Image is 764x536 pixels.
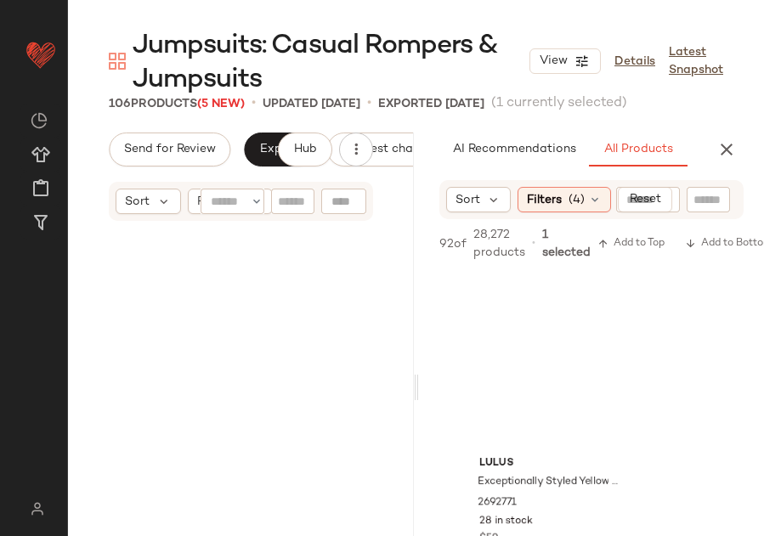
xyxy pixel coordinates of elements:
[123,143,216,156] span: Send for Review
[197,98,245,110] span: (5 New)
[451,143,575,156] span: AI Recommendations
[603,143,672,156] span: All Products
[342,143,440,156] span: Request changes
[327,133,455,166] button: Request changes
[478,475,621,490] span: Exceptionally Styled Yellow Lace-Up Two-Piece Skort Romper
[532,236,535,251] span: •
[491,93,627,114] span: (1 currently selected)
[473,226,525,262] span: 28,272 products
[197,193,232,211] span: Filters
[439,235,467,253] span: 92 of
[109,95,245,113] div: Products
[569,191,585,209] span: (4)
[527,191,562,209] span: Filters
[591,234,671,254] button: Add to Top
[479,514,533,529] span: 28 in stock
[258,143,298,156] span: Export
[597,238,665,250] span: Add to Top
[542,226,591,262] span: 1 selected
[244,133,313,166] button: Export
[539,54,568,68] span: View
[263,95,360,113] p: updated [DATE]
[109,133,230,166] button: Send for Review
[292,143,316,156] span: Hub
[378,95,484,113] p: Exported [DATE]
[31,112,48,129] img: svg%3e
[529,48,601,74] button: View
[456,191,480,209] span: Sort
[20,502,54,516] img: svg%3e
[367,93,371,114] span: •
[478,495,517,511] span: 2692771
[24,37,58,71] img: heart_red.DM2ytmEG.svg
[125,193,150,211] span: Sort
[479,456,623,471] span: Lulus
[133,29,529,97] span: Jumpsuits: Casual Rompers & Jumpsuits
[669,43,723,79] a: Latest Snapshot
[109,98,131,110] span: 106
[278,133,332,166] button: Hub
[109,53,126,70] img: svg%3e
[252,93,256,114] span: •
[614,53,655,71] a: Details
